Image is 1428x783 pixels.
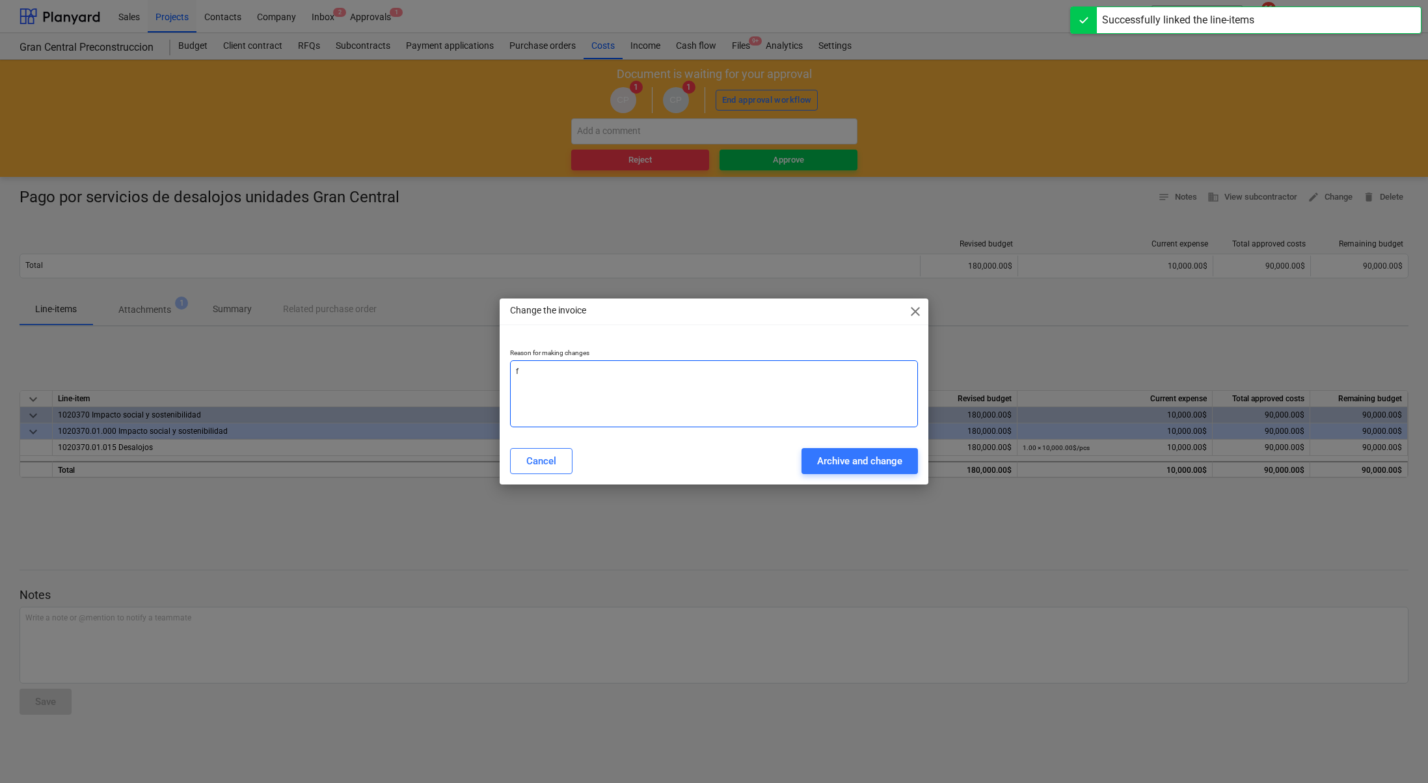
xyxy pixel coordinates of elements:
[1363,721,1428,783] div: Widget de chat
[510,448,573,474] button: Cancel
[908,304,923,319] span: close
[510,349,918,360] p: Reason for making changes
[802,448,918,474] button: Archive and change
[817,453,902,470] div: Archive and change
[510,360,918,427] textarea: f
[1102,12,1254,28] div: Successfully linked the line-items
[1363,721,1428,783] iframe: Chat Widget
[526,453,556,470] div: Cancel
[510,304,586,317] p: Change the invoice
